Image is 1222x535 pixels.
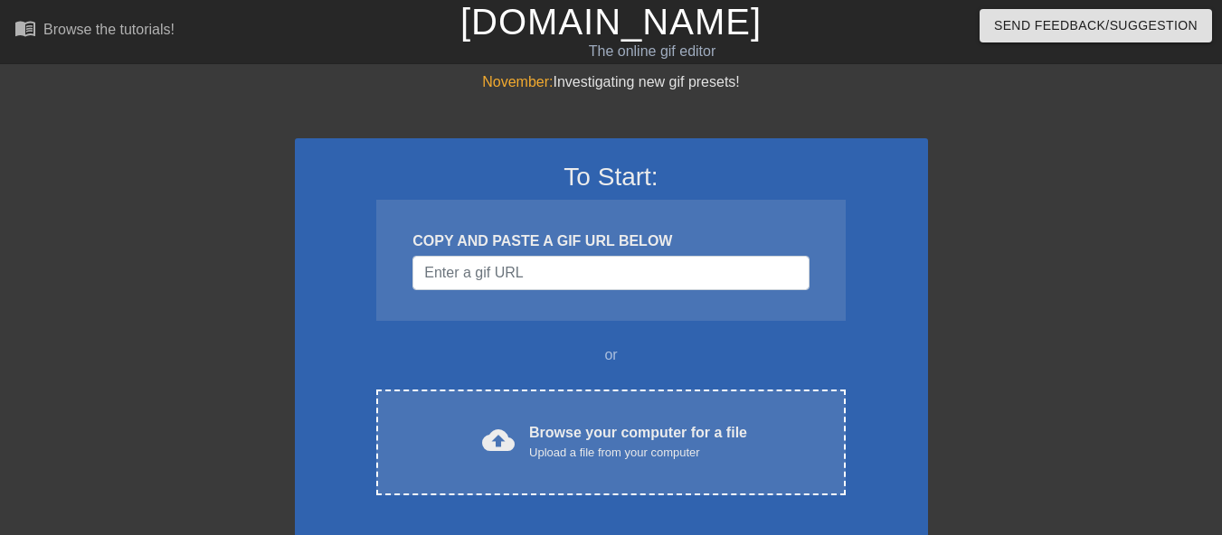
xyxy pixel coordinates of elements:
a: [DOMAIN_NAME] [460,2,762,42]
div: Browse the tutorials! [43,22,175,37]
div: Investigating new gif presets! [295,71,928,93]
div: The online gif editor [416,41,887,62]
h3: To Start: [318,162,905,192]
span: November: [482,74,553,89]
div: Upload a file from your computer [529,444,747,462]
a: Browse the tutorials! [14,17,175,45]
span: cloud_upload [482,424,515,456]
button: Send Feedback/Suggestion [980,9,1212,42]
div: COPY AND PASTE A GIF URL BELOW [412,230,809,252]
div: or [342,344,881,366]
span: Send Feedback/Suggestion [994,14,1198,37]
input: Username [412,256,809,290]
span: menu_book [14,17,36,39]
div: Browse your computer for a file [529,422,747,462]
